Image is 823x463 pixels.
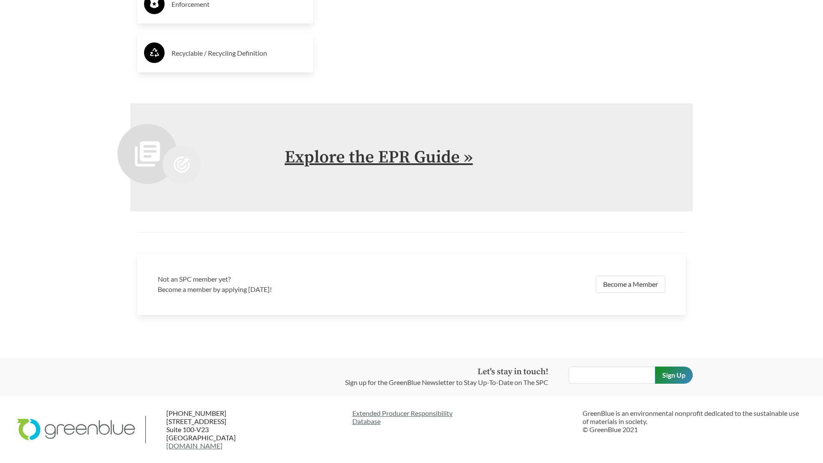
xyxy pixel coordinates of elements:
a: [DOMAIN_NAME] [166,442,222,450]
h3: Not an SPC member yet? [158,274,406,284]
p: Become a member by applying [DATE]! [158,284,406,295]
input: Sign Up [655,367,693,384]
p: [PHONE_NUMBER] [STREET_ADDRESS] Suite 100-V23 [GEOGRAPHIC_DATA] [166,409,270,450]
a: Explore the EPR Guide » [285,147,473,168]
h3: Recyclable / Recycling Definition [171,46,306,60]
a: Become a Member [596,276,665,293]
a: Extended Producer ResponsibilityDatabase [352,409,576,425]
p: GreenBlue is an environmental nonprofit dedicated to the sustainable use of materials in society.... [583,409,806,434]
p: Sign up for the GreenBlue Newsletter to Stay Up-To-Date on The SPC [345,377,548,388]
strong: Let's stay in touch! [478,367,548,377]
